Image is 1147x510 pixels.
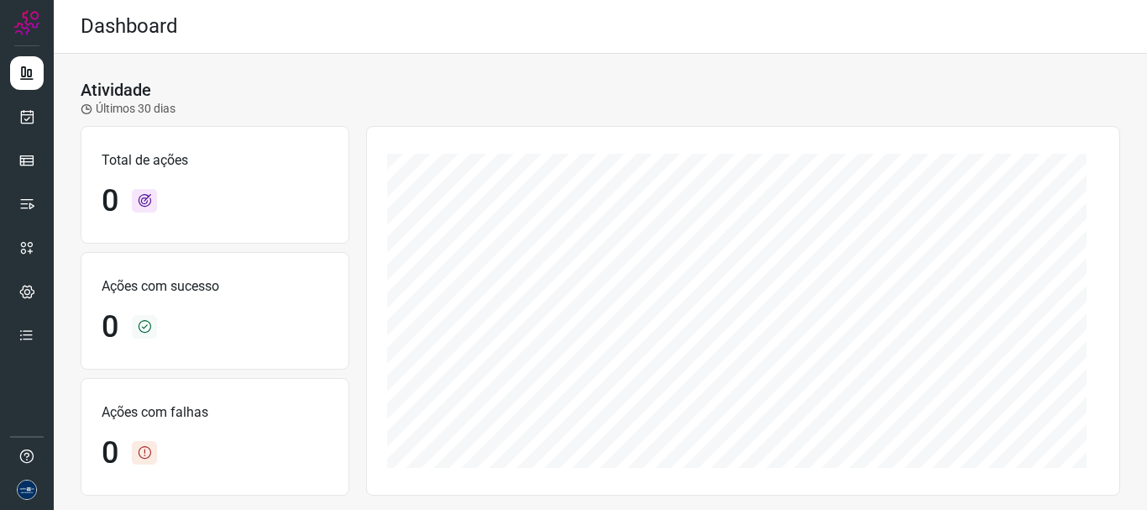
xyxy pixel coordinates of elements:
h1: 0 [102,435,118,471]
p: Últimos 30 dias [81,100,175,118]
h3: Atividade [81,80,151,100]
h2: Dashboard [81,14,178,39]
p: Total de ações [102,150,328,171]
p: Ações com sucesso [102,276,328,297]
h1: 0 [102,183,118,219]
h1: 0 [102,309,118,345]
img: d06bdf07e729e349525d8f0de7f5f473.png [17,480,37,500]
p: Ações com falhas [102,402,328,423]
img: Logo [14,10,39,35]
